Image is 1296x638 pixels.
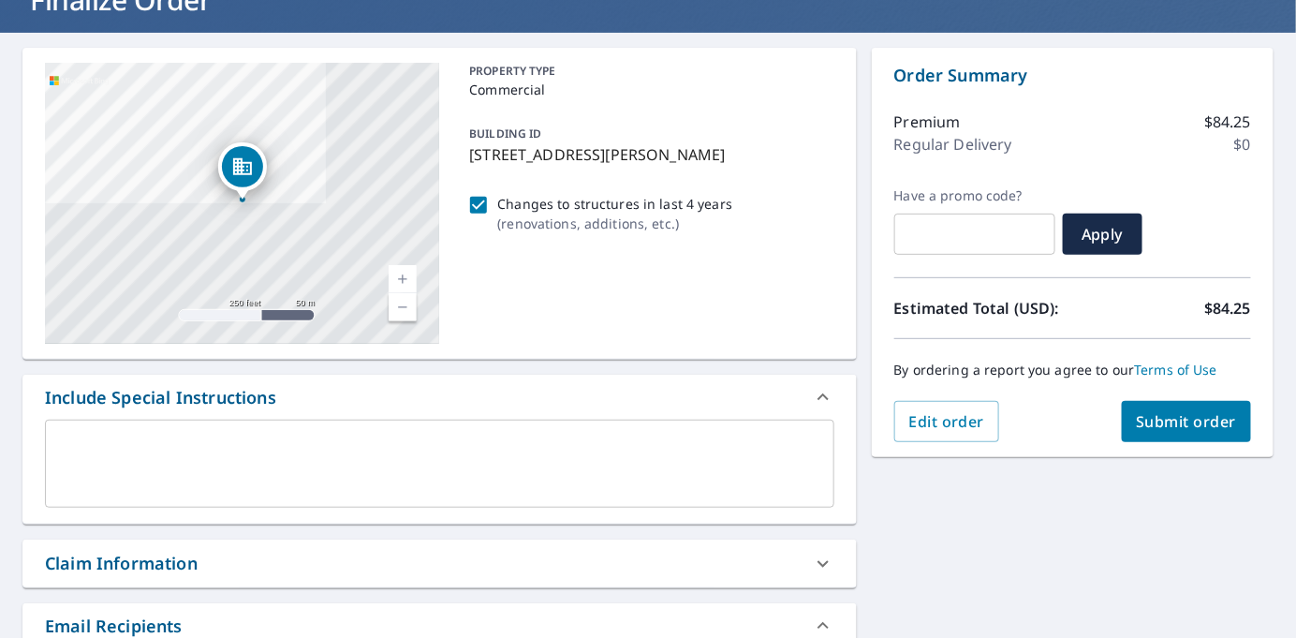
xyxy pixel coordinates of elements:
div: Include Special Instructions [22,375,857,420]
p: Premium [894,111,961,133]
div: Claim Information [45,551,198,576]
div: Include Special Instructions [45,385,276,410]
button: Edit order [894,401,1000,442]
p: Commercial [469,80,826,99]
p: Estimated Total (USD): [894,297,1073,319]
p: Regular Delivery [894,133,1012,156]
label: Have a promo code? [894,187,1055,204]
p: Order Summary [894,63,1251,88]
p: [STREET_ADDRESS][PERSON_NAME] [469,143,826,166]
div: Dropped pin, building 1, Commercial property, 474 Moody St Waltham, MA 02453 [218,142,267,200]
p: ( renovations, additions, etc. ) [497,214,732,233]
a: Terms of Use [1135,361,1218,378]
p: $84.25 [1204,111,1251,133]
p: $84.25 [1204,297,1251,319]
p: PROPERTY TYPE [469,63,826,80]
span: Submit order [1137,411,1237,432]
button: Submit order [1122,401,1252,442]
div: Claim Information [22,540,857,587]
button: Apply [1063,214,1142,255]
a: Current Level 17, Zoom Out [389,293,417,321]
p: Changes to structures in last 4 years [497,194,732,214]
p: By ordering a report you agree to our [894,362,1251,378]
span: Edit order [909,411,985,432]
p: $0 [1234,133,1251,156]
span: Apply [1078,224,1127,245]
p: BUILDING ID [469,126,541,141]
a: Current Level 17, Zoom In [389,265,417,293]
